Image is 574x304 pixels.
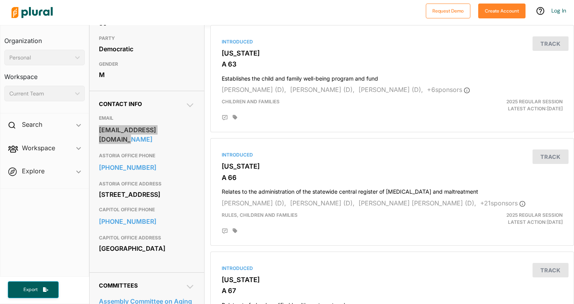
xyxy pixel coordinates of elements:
[99,162,195,173] a: [PHONE_NUMBER]
[99,216,195,227] a: [PHONE_NUMBER]
[99,205,195,214] h3: CAPITOL OFFICE PHONE
[222,60,563,68] h3: A 63
[8,281,59,298] button: Export
[233,115,237,120] div: Add tags
[359,199,476,207] span: [PERSON_NAME] [PERSON_NAME] (D),
[222,86,286,94] span: [PERSON_NAME] (D),
[480,199,526,207] span: + 21 sponsor s
[222,115,228,121] div: Add Position Statement
[222,72,563,82] h4: Establishes the child and family well-being program and fund
[222,162,563,170] h3: [US_STATE]
[99,101,142,107] span: Contact Info
[551,7,566,14] a: Log In
[4,65,85,83] h3: Workspace
[506,99,563,104] span: 2025 Regular Session
[533,263,569,277] button: Track
[451,212,569,226] div: Latest Action: [DATE]
[222,185,563,195] h4: Relates to the administration of the statewide central register of [MEDICAL_DATA] and maltreatment
[99,113,195,123] h3: EMAIL
[99,243,195,254] div: [GEOGRAPHIC_DATA]
[290,86,355,94] span: [PERSON_NAME] (D),
[222,265,563,272] div: Introduced
[4,29,85,47] h3: Organization
[451,98,569,112] div: Latest Action: [DATE]
[222,212,298,218] span: Rules, Children And Families
[233,228,237,234] div: Add tags
[99,59,195,69] h3: GENDER
[99,233,195,243] h3: CAPITOL OFFICE ADDRESS
[222,228,228,234] div: Add Position Statement
[222,99,280,104] span: Children And Families
[99,34,195,43] h3: PARTY
[99,179,195,189] h3: ASTORIA OFFICE ADDRESS
[427,86,470,94] span: + 6 sponsor s
[99,69,195,81] div: M
[478,6,526,14] a: Create Account
[99,282,138,289] span: Committees
[426,6,470,14] a: Request Demo
[18,286,43,293] span: Export
[99,124,195,145] a: [EMAIL_ADDRESS][DOMAIN_NAME]
[99,151,195,160] h3: ASTORIA OFFICE PHONE
[9,90,72,98] div: Current Team
[222,151,563,158] div: Introduced
[533,36,569,51] button: Track
[426,4,470,18] button: Request Demo
[9,54,72,62] div: Personal
[222,49,563,57] h3: [US_STATE]
[99,189,195,200] div: [STREET_ADDRESS]
[506,212,563,218] span: 2025 Regular Session
[222,276,563,284] h3: [US_STATE]
[222,287,563,295] h3: A 67
[222,174,563,182] h3: A 66
[478,4,526,18] button: Create Account
[22,120,42,129] h2: Search
[359,86,423,94] span: [PERSON_NAME] (D),
[533,149,569,164] button: Track
[99,43,195,55] div: Democratic
[290,199,355,207] span: [PERSON_NAME] (D),
[222,199,286,207] span: [PERSON_NAME] (D),
[222,38,563,45] div: Introduced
